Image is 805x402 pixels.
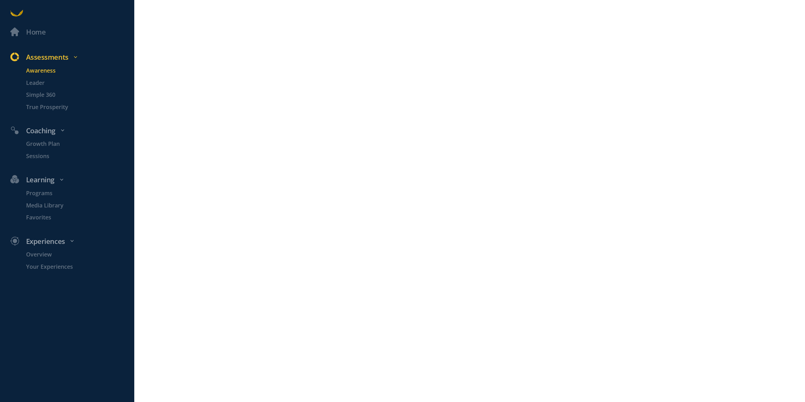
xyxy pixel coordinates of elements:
[26,26,46,38] div: Home
[26,213,133,222] p: Favorites
[26,91,133,99] p: Simple 360
[16,152,134,161] a: Sessions
[26,66,133,75] p: Awareness
[5,174,138,185] div: Learning
[16,201,134,210] a: Media Library
[16,78,134,87] a: Leader
[16,250,134,259] a: Overview
[16,262,134,271] a: Your Experiences
[5,52,138,63] div: Assessments
[26,152,133,161] p: Sessions
[16,91,134,99] a: Simple 360
[5,125,138,136] div: Coaching
[16,140,134,148] a: Growth Plan
[16,213,134,222] a: Favorites
[26,262,133,271] p: Your Experiences
[16,66,134,75] a: Awareness
[16,189,134,198] a: Programs
[5,236,138,247] div: Experiences
[26,140,133,148] p: Growth Plan
[26,201,133,210] p: Media Library
[26,189,133,198] p: Programs
[26,78,133,87] p: Leader
[26,102,133,111] p: True Prosperity
[26,250,133,259] p: Overview
[16,102,134,111] a: True Prosperity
